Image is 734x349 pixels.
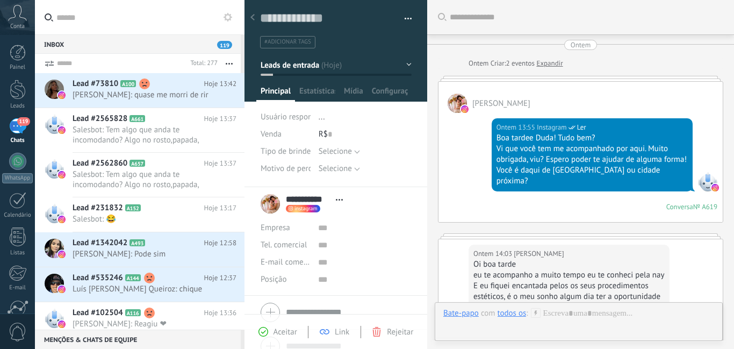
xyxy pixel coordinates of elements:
span: Hoje 13:36 [204,308,236,318]
span: [PERSON_NAME]: Reagiu ❤ [73,319,216,329]
div: todos os [498,308,527,318]
span: Lead #102504 [73,308,123,318]
a: Lead #1342042 A493 Hoje 12:58 [PERSON_NAME]: Pode sim [35,232,244,267]
span: Salesbot: Tem algo que anda te incomodando? Algo no rosto,papada, contorno, bigode chinês, lábios... [73,169,216,190]
img: instagram.svg [711,184,719,191]
span: Instagram [698,172,717,191]
img: instagram.svg [58,126,66,134]
span: A100 [120,80,136,87]
span: Instagram [537,122,567,133]
div: Ontem 14:03 [473,248,514,259]
span: ... [319,112,325,122]
div: Painel [2,64,33,71]
span: Hoje 13:37 [204,158,236,169]
img: instagram.svg [58,251,66,258]
span: Selecione [319,146,352,156]
div: Criar: [469,58,563,69]
span: Posição [261,275,286,283]
span: Tipo de brinde [261,147,311,155]
img: instagram.svg [58,286,66,293]
span: Hoje 13:42 [204,79,236,89]
span: Ler [577,122,586,133]
span: Luís [PERSON_NAME] Queiroz: chique [73,284,216,294]
div: Chats [2,137,33,144]
span: Aceitar [274,327,297,337]
div: E-mail [2,284,33,291]
span: Duda Castro [472,98,530,109]
div: Total: 277 [186,58,218,69]
button: Tel. comercial [261,237,307,254]
span: E-mail comercial [261,257,318,267]
div: Ontem [571,40,591,50]
span: Duda Castro [514,248,564,259]
span: Lead #1342042 [73,238,127,248]
div: Conversa [666,202,693,211]
div: Inbox [35,34,241,54]
span: Mídia [344,86,363,102]
span: Hoje 13:37 [204,113,236,124]
span: Hoje 12:37 [204,273,236,283]
span: Estatísticas [299,86,335,102]
span: instagram [294,206,318,211]
a: Lead #73810 A100 Hoje 13:42 [PERSON_NAME]: quase me morri de rir [35,73,244,108]
span: 119 [217,41,232,49]
div: Menções & Chats de equipe [35,330,241,349]
span: A493 [129,239,145,246]
span: Motivo de perda [261,165,316,173]
div: Posição [261,271,310,288]
span: [PERSON_NAME]: quase me morri de rir [73,90,216,100]
button: E-mail comercial [261,254,310,271]
img: instagram.svg [58,91,66,99]
span: : [526,308,528,319]
span: Rejeitar [387,327,413,337]
div: Venda [261,126,311,143]
img: instagram.svg [58,320,66,328]
div: Tipo de brinde [261,143,311,160]
span: 2 eventos [506,58,535,69]
div: Você é daqui de [GEOGRAPHIC_DATA] ou cidade próxima? [496,165,688,187]
span: A661 [129,115,145,122]
img: instagram.svg [58,216,66,223]
a: Expandir [536,58,563,69]
span: A116 [125,309,141,316]
div: eu te acompanho a muito tempo eu te conheci pela nay [473,270,665,281]
div: Usuário responsável [261,109,311,126]
span: Principal [261,86,291,102]
div: № A619 [693,202,717,211]
div: WhatsApp [2,173,33,183]
span: Venda [261,129,282,139]
span: Lead #231832 [73,203,123,213]
span: #adicionar tags [264,38,311,46]
span: Usuário responsável [261,112,330,122]
span: Hoje 12:58 [204,238,236,248]
div: Ontem 13:55 [496,122,537,133]
div: Leads [2,103,33,110]
div: Motivo de perda [261,160,311,177]
span: Duda Castro [448,94,467,113]
span: com [481,308,495,319]
img: instagram.svg [58,171,66,179]
a: Lead #231832 A152 Hoje 13:17 Salesbot: 😂 [35,197,244,232]
span: Selecione [319,163,352,174]
div: Listas [2,250,33,257]
span: [PERSON_NAME]: Pode sim [73,249,216,259]
button: Selecione [319,160,360,177]
span: Lead #73810 [73,79,118,89]
a: Lead #2565828 A661 Hoje 13:37 Salesbot: Tem algo que anda te incomodando? Algo no rosto,papada, c... [35,108,244,152]
span: Lead #2562860 [73,158,127,169]
span: Tel. comercial [261,240,307,250]
div: Calendário [2,212,33,219]
div: Ontem [469,58,491,69]
span: 119 [17,117,30,126]
div: Empresa [261,219,310,237]
div: E eu fiquei encantada pelos os seus procedimentos estéticos, é o meu sonho algum dia ter a oportu... [473,281,665,313]
a: Lead #102504 A116 Hoje 13:36 [PERSON_NAME]: Reagiu ❤ [35,302,244,337]
span: A657 [129,160,145,167]
span: Lead #535246 [73,273,123,283]
span: Salesbot: 😂 [73,214,216,224]
span: Hoje 13:17 [204,203,236,213]
span: Conta [10,23,25,30]
img: instagram.svg [461,105,469,113]
div: Oi boa tarde [473,259,665,270]
span: Link [335,327,349,337]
